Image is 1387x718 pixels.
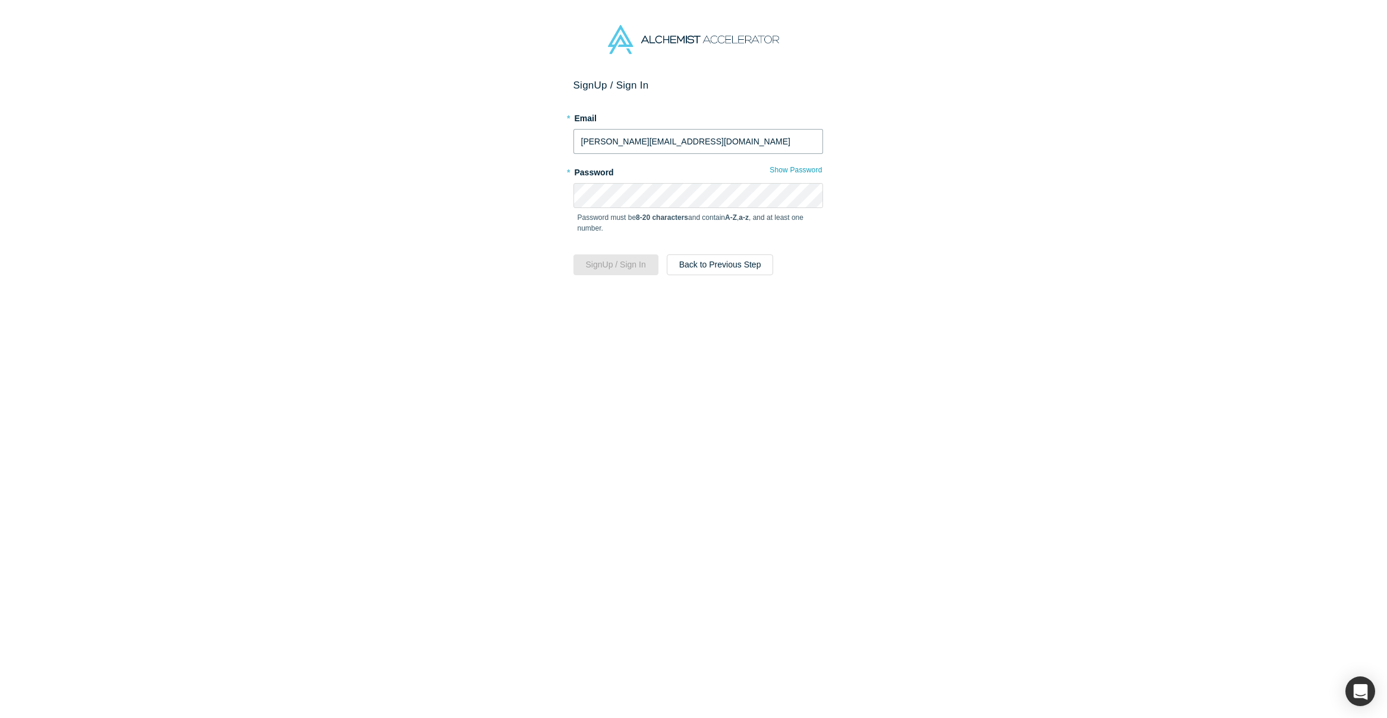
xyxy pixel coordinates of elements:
[636,213,688,222] strong: 8-20 characters
[573,79,823,92] h2: Sign Up / Sign In
[578,212,819,234] p: Password must be and contain , , and at least one number.
[573,162,823,179] label: Password
[769,162,822,178] button: Show Password
[667,254,774,275] button: Back to Previous Step
[573,108,823,125] label: Email
[573,254,658,275] button: SignUp / Sign In
[608,25,779,54] img: Alchemist Accelerator Logo
[739,213,749,222] strong: a-z
[725,213,737,222] strong: A-Z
